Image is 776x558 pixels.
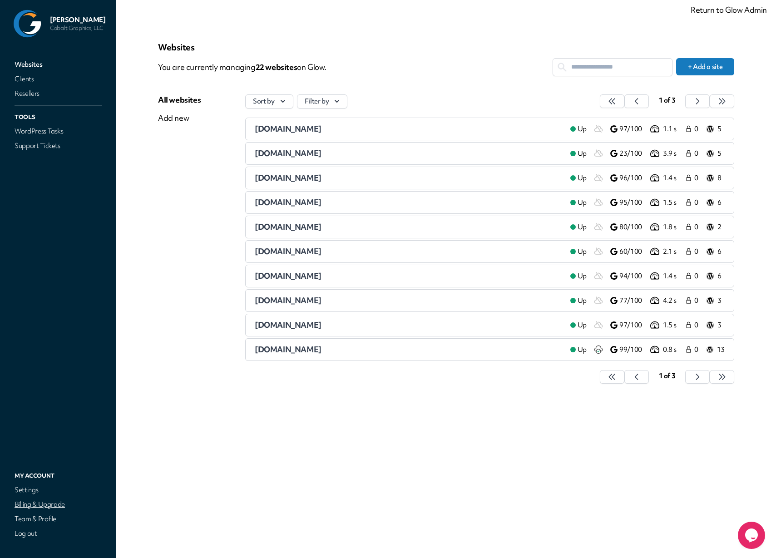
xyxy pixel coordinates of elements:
a: [DOMAIN_NAME] [255,344,563,355]
a: Support Tickets [13,139,104,152]
a: WordPress Tasks [13,125,104,138]
p: 23/100 [619,149,648,158]
a: Up [563,148,594,159]
a: Clients [13,73,104,85]
a: Settings [13,484,104,496]
span: Up [578,321,587,330]
a: 6 [707,197,725,208]
span: 0 [694,124,701,134]
p: 5 [717,124,725,134]
a: 0 [685,197,703,208]
a: 0 [685,344,703,355]
p: 8 [717,173,725,183]
p: 3 [717,296,725,306]
a: 0 [685,173,703,183]
a: 3 [707,320,725,331]
a: Websites [13,58,104,71]
a: Return to Glow Admin [691,5,767,15]
a: Up [563,123,594,134]
p: 60/100 [619,247,648,257]
p: 1.4 s [663,173,685,183]
span: 0 [694,198,701,207]
span: 0 [694,296,701,306]
a: 5 [707,148,725,159]
span: 0 [694,149,701,158]
a: 97/100 1.1 s [610,123,685,134]
span: Up [578,296,587,306]
p: 6 [717,272,725,281]
a: 5 [707,123,725,134]
p: 13 [717,345,725,355]
span: [DOMAIN_NAME] [255,320,321,330]
a: 60/100 2.1 s [610,246,685,257]
p: 80/100 [619,222,648,232]
span: [DOMAIN_NAME] [255,246,321,257]
a: 23/100 3.9 s [610,148,685,159]
p: 96/100 [619,173,648,183]
p: 6 [717,198,725,207]
a: 6 [707,246,725,257]
a: Team & Profile [13,513,104,525]
span: 0 [694,321,701,330]
p: 3 [717,321,725,330]
a: Resellers [13,87,104,100]
p: My Account [13,470,104,482]
p: Cobalt Graphics, LLC [50,25,105,32]
span: [DOMAIN_NAME] [255,123,321,134]
span: s [294,62,297,72]
a: Log out [13,527,104,540]
p: 5 [717,149,725,158]
a: Up [563,246,594,257]
p: 1.5 s [663,321,685,330]
a: 13 [707,344,725,355]
span: Up [578,173,587,183]
p: Websites [158,42,734,53]
p: You are currently managing on Glow. [158,58,553,76]
span: [DOMAIN_NAME] [255,173,321,183]
p: 1.8 s [663,222,685,232]
a: 80/100 1.8 s [610,222,685,232]
p: 2 [717,222,725,232]
span: 0 [694,272,701,281]
a: 0 [685,123,703,134]
span: Up [578,198,587,207]
a: 95/100 1.5 s [610,197,685,208]
a: 96/100 1.4 s [610,173,685,183]
a: 94/100 1.4 s [610,271,685,281]
a: [DOMAIN_NAME] [255,271,563,281]
button: Sort by [245,94,293,109]
button: + Add a site [676,58,734,75]
div: Add new [158,113,201,123]
a: [DOMAIN_NAME] [255,320,563,331]
span: Up [578,222,587,232]
p: 1.5 s [663,198,685,207]
a: 77/100 4.2 s [610,295,685,306]
a: 0 [685,295,703,306]
a: Up [563,271,594,281]
a: 2 [707,222,725,232]
span: Up [578,124,587,134]
span: 0 [694,222,701,232]
span: [DOMAIN_NAME] [255,222,321,232]
p: 2.1 s [663,247,685,257]
p: 77/100 [619,296,648,306]
span: 0 [694,345,701,355]
a: [DOMAIN_NAME] [255,197,563,208]
a: 6 [707,271,725,281]
a: [DOMAIN_NAME] [255,173,563,183]
button: Filter by [297,94,348,109]
span: [DOMAIN_NAME] [255,344,321,355]
a: Up [563,344,594,355]
p: 95/100 [619,198,648,207]
a: 8 [707,173,725,183]
p: 6 [717,247,725,257]
a: 3 [707,295,725,306]
a: 0 [685,320,703,331]
p: 3.9 s [663,149,685,158]
a: 99/100 0.8 s [610,344,685,355]
span: 0 [694,173,701,183]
